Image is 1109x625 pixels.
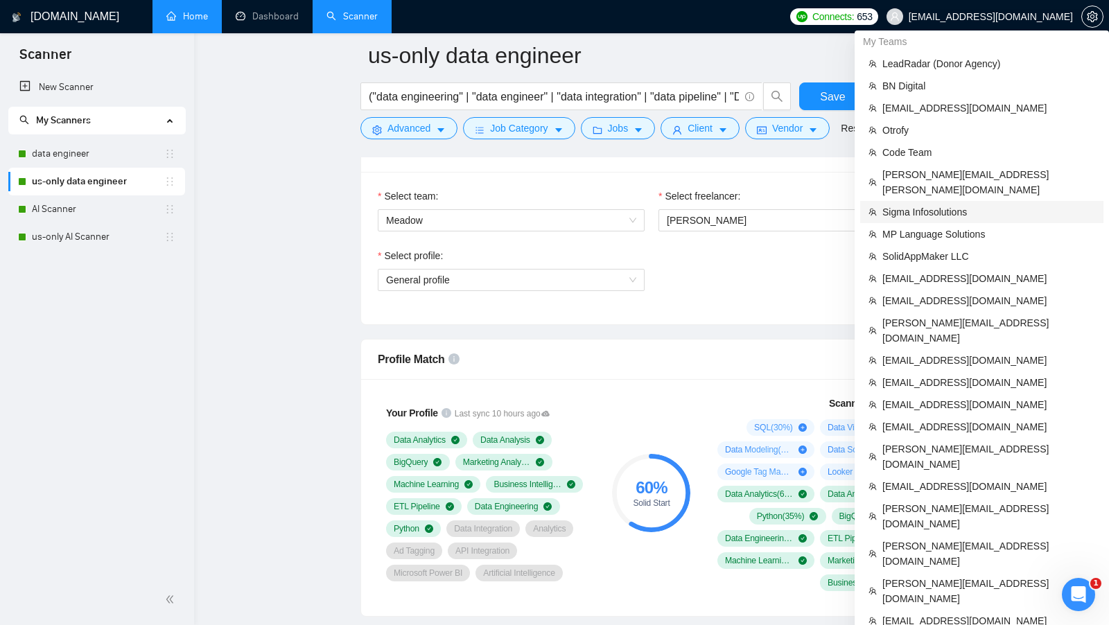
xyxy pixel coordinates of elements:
[868,512,877,520] span: team
[164,176,175,187] span: holder
[494,479,561,490] span: Business Intelligence
[19,73,174,101] a: New Scanner
[446,502,454,511] span: check-circle
[378,188,438,204] label: Select team:
[868,82,877,90] span: team
[394,545,435,556] span: Ad Tagging
[8,168,185,195] li: us-only data engineer
[1090,578,1101,589] span: 1
[661,117,740,139] button: userClientcaret-down
[868,452,877,461] span: team
[394,479,459,490] span: Machine Learning
[360,117,457,139] button: settingAdvancedcaret-down
[882,315,1095,346] span: [PERSON_NAME][EMAIL_ADDRESS][DOMAIN_NAME]
[798,556,807,565] span: check-circle
[433,458,442,466] span: check-circle
[164,231,175,243] span: holder
[567,480,575,488] span: check-circle
[868,356,877,364] span: team
[236,10,299,22] a: dashboardDashboard
[868,423,877,431] span: team
[882,271,1095,286] span: [EMAIL_ADDRESS][DOMAIN_NAME]
[772,121,803,136] span: Vendor
[436,125,446,135] span: caret-down
[882,56,1095,71] span: LeadRadar (Donor Agency)
[386,270,636,290] span: General profile
[882,123,1095,138] span: Otrofy
[798,423,807,432] span: plus-circle
[164,204,175,215] span: holder
[725,533,793,544] span: Data Engineering ( 20 %)
[829,398,904,408] span: Scanner Insights
[828,555,896,566] span: Marketing Analytics ( 20 %)
[12,6,21,28] img: logo
[828,422,896,433] span: Data Visualization ( 25 %)
[394,434,446,446] span: Data Analytics
[394,567,462,579] span: Microsoft Power BI
[612,479,690,496] div: 60 %
[634,125,643,135] span: caret-down
[463,457,531,468] span: Marketing Analytics
[19,115,29,125] span: search
[857,9,872,24] span: 653
[8,223,185,251] li: us-only AI Scanner
[882,167,1095,197] span: [PERSON_NAME][EMAIL_ADDRESS][PERSON_NAME][DOMAIN_NAME]
[32,223,164,251] a: us-only AI Scanner
[8,73,185,101] li: New Scanner
[1082,11,1103,22] span: setting
[868,274,877,283] span: team
[828,444,896,455] span: Data Science ( 15 %)
[882,145,1095,160] span: Code Team
[868,178,877,186] span: team
[882,293,1095,308] span: [EMAIL_ADDRESS][DOMAIN_NAME]
[442,408,451,418] span: info-circle
[378,353,445,365] span: Profile Match
[828,466,896,477] span: Looker Studio ( 15 %)
[8,44,82,73] span: Scanner
[882,419,1095,434] span: [EMAIL_ADDRESS][DOMAIN_NAME]
[394,523,419,534] span: Python
[165,592,179,606] span: double-left
[394,457,428,468] span: BigQuery
[536,436,544,444] span: check-circle
[536,458,544,466] span: check-circle
[386,210,636,231] span: Meadow
[839,511,896,522] span: BigQuery ( 25 %)
[454,523,512,534] span: Data Integration
[1081,11,1103,22] a: setting
[1062,578,1095,611] iframe: Intercom live chat
[667,215,746,226] span: [PERSON_NAME]
[882,375,1095,390] span: [EMAIL_ADDRESS][DOMAIN_NAME]
[868,326,877,335] span: team
[868,617,877,625] span: team
[32,195,164,223] a: AI Scanner
[868,549,877,558] span: team
[8,140,185,168] li: data engineer
[725,466,793,477] span: Google Tag Manager ( 15 %)
[543,502,552,511] span: check-circle
[828,577,896,588] span: Business Intelligence ( 15 %)
[386,407,438,419] span: Your Profile
[554,125,564,135] span: caret-down
[745,92,754,101] span: info-circle
[475,501,538,512] span: Data Engineering
[725,444,793,455] span: Data Modeling ( 20 %)
[451,436,460,444] span: check-circle
[464,480,473,488] span: check-circle
[164,148,175,159] span: holder
[841,121,879,136] a: Reset All
[812,9,854,24] span: Connects:
[882,100,1095,116] span: [EMAIL_ADDRESS][DOMAIN_NAME]
[608,121,629,136] span: Jobs
[32,168,164,195] a: us-only data engineer
[882,479,1095,494] span: [EMAIL_ADDRESS][DOMAIN_NAME]
[828,533,896,544] span: ETL Pipeline ( 20 %)
[810,512,818,520] span: check-circle
[475,125,484,135] span: bars
[490,121,548,136] span: Job Category
[820,88,845,105] span: Save
[36,114,91,126] span: My Scanners
[8,195,185,223] li: AI Scanner
[455,407,550,421] span: Last sync 10 hours ago
[868,60,877,68] span: team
